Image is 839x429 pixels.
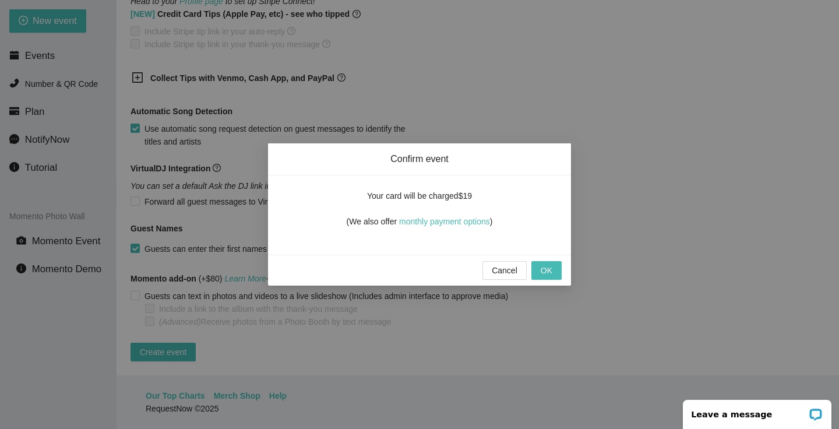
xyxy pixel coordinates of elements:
button: Cancel [482,261,527,280]
div: (We also offer ) [347,202,493,228]
span: Confirm event [282,153,557,166]
span: Cancel [492,264,517,277]
div: Your card will be charged $19 [367,189,472,202]
span: OK [541,264,552,277]
iframe: LiveChat chat widget [675,392,839,429]
a: monthly payment options [399,217,490,226]
button: OK [531,261,562,280]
